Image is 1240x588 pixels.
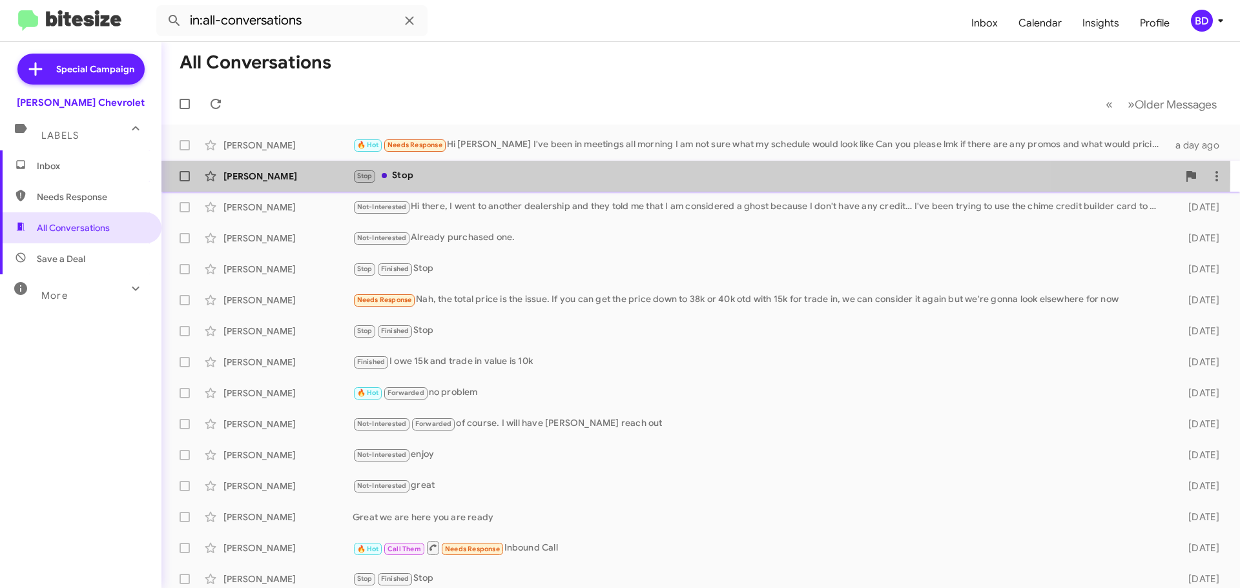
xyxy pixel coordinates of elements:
[1168,449,1230,461] div: [DATE]
[223,418,353,431] div: [PERSON_NAME]
[1168,325,1230,338] div: [DATE]
[381,265,409,273] span: Finished
[1168,139,1230,152] div: a day ago
[357,420,407,428] span: Not-Interested
[223,387,353,400] div: [PERSON_NAME]
[357,574,373,583] span: Stop
[357,265,373,273] span: Stop
[223,542,353,554] div: [PERSON_NAME]
[223,449,353,461] div: [PERSON_NAME]
[961,5,1008,42] a: Inbox
[223,325,353,338] div: [PERSON_NAME]
[1098,91,1121,117] button: Previous
[41,290,68,301] span: More
[381,574,409,583] span: Finished
[1072,5,1130,42] a: Insights
[1168,542,1230,554] div: [DATE]
[1180,10,1226,32] button: BD
[1168,263,1230,276] div: [DATE]
[353,323,1168,338] div: Stop
[37,159,147,172] span: Inbox
[353,511,1168,523] div: Great we are here you are ready
[387,545,421,553] span: Call Them
[353,447,1168,462] div: enjoy
[357,141,379,149] span: 🔥 Hot
[37,221,110,234] span: All Conversations
[1191,10,1213,32] div: BD
[180,52,331,73] h1: All Conversations
[1099,91,1224,117] nav: Page navigation example
[1120,91,1224,117] button: Next
[357,234,407,242] span: Not-Interested
[1168,480,1230,492] div: [DATE]
[353,540,1168,556] div: Inbound Call
[357,203,407,211] span: Not-Interested
[357,451,407,459] span: Not-Interested
[223,573,353,585] div: [PERSON_NAME]
[445,545,500,553] span: Needs Response
[1130,5,1180,42] a: Profile
[353,168,1178,183] div: Stop
[357,545,379,553] span: 🔥 Hot
[353,385,1168,400] div: no problem
[223,511,353,523] div: [PERSON_NAME]
[357,327,373,335] span: Stop
[1008,5,1072,42] a: Calendar
[353,354,1168,369] div: I owe 15k and trade in value is 10k
[1168,294,1230,307] div: [DATE]
[1135,97,1217,112] span: Older Messages
[353,137,1168,152] div: Hi [PERSON_NAME] I've been in meetings all morning I am not sure what my schedule would look like...
[357,172,373,180] span: Stop
[156,5,428,36] input: Search
[1106,96,1113,112] span: «
[17,96,145,109] div: [PERSON_NAME] Chevrolet
[353,571,1168,586] div: Stop
[1168,387,1230,400] div: [DATE]
[223,201,353,214] div: [PERSON_NAME]
[353,416,1168,431] div: of course. I will have [PERSON_NAME] reach out
[1168,511,1230,523] div: [DATE]
[353,199,1168,214] div: Hi there, I went to another dealership and they told me that I am considered a ghost because I do...
[357,296,412,304] span: Needs Response
[353,478,1168,493] div: great
[357,482,407,490] span: Not-Interested
[223,232,353,245] div: [PERSON_NAME]
[223,480,353,492] div: [PERSON_NAME]
[1168,356,1230,369] div: [DATE]
[357,358,386,366] span: Finished
[412,418,455,431] span: Forwarded
[223,170,353,183] div: [PERSON_NAME]
[357,389,379,397] span: 🔥 Hot
[353,230,1168,245] div: Already purchased one.
[387,141,442,149] span: Needs Response
[353,261,1168,276] div: Stop
[41,130,79,141] span: Labels
[223,139,353,152] div: [PERSON_NAME]
[1168,573,1230,585] div: [DATE]
[17,54,145,85] a: Special Campaign
[223,356,353,369] div: [PERSON_NAME]
[1128,96,1135,112] span: »
[381,327,409,335] span: Finished
[223,263,353,276] div: [PERSON_NAME]
[1168,232,1230,245] div: [DATE]
[384,387,427,400] span: Forwarded
[353,292,1168,307] div: Nah, the total price is the issue. If you can get the price down to 38k or 40k otd with 15k for t...
[37,252,85,265] span: Save a Deal
[223,294,353,307] div: [PERSON_NAME]
[37,190,147,203] span: Needs Response
[56,63,134,76] span: Special Campaign
[1168,418,1230,431] div: [DATE]
[1168,201,1230,214] div: [DATE]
